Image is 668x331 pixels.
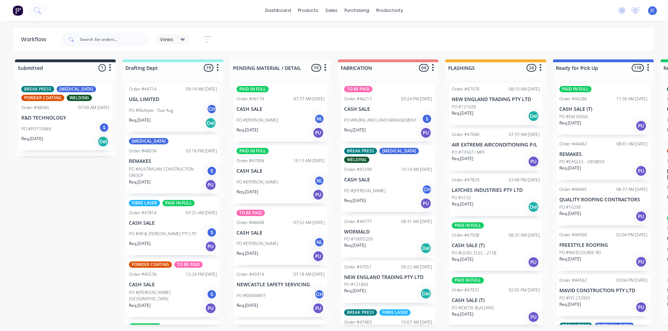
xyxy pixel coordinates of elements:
p: Req. [DATE] [452,311,473,317]
p: PO #00004897 [237,293,266,299]
p: PO #[PERSON_NAME] [237,117,278,123]
div: 11:36 AM [DATE] [616,96,647,102]
div: PAID IN FULLOrder #4797202:05 PM [DATE]CASH SALE (T)PO #EXCITE BUILDINGReq.[DATE]PU [449,274,543,326]
p: PO #AR & [PERSON_NAME] PTY LTD [129,231,196,237]
p: PO #3132 [452,195,471,201]
p: QUALITY ROOFING CONTRACTORS [559,197,647,203]
p: PO #121928 [452,104,476,110]
div: NL [314,237,325,247]
div: 03:18 PM [DATE] [186,148,217,154]
div: S [206,166,217,176]
div: PAID IN FULL [237,148,269,154]
p: Req. [DATE] [452,156,473,162]
div: PU [528,156,539,167]
div: PU [528,311,539,323]
div: 08:37 AM [DATE] [616,186,647,193]
div: Order #4591407:18 AM [DATE]NEWCASTLE SAFETY SERVICINGPO #00004897CHReq.[DATE]PU [234,268,327,317]
div: Order #4794007:33 AM [DATE]AIR EXTREME AIRCONDITIONING P/LPO #73567 / MPFReq.[DATE]PU [449,129,543,171]
p: PO #RURAL AND LAND MANAGEMENT [344,117,416,123]
div: BREAK PRESS [21,86,54,92]
p: CASH SALE (T) [452,297,540,303]
input: Search for orders... [80,33,149,46]
div: PAID IN FULLOrder #4700610:13 AM [DATE]CASH SALEPO #[PERSON_NAME]NLReq.[DATE]PU [234,145,327,203]
div: CH [206,104,217,114]
p: Req. [DATE] [237,127,258,133]
p: CASH SALE [344,106,432,112]
p: Req. [DATE] [21,136,43,142]
div: Order #4446208:01 AM [DATE]REMAKESPO #EAGLES - 2958850Req.[DATE]PU [557,138,650,180]
div: Order #45914 [237,271,264,278]
div: PAID IN FULL [162,200,195,206]
span: Views [160,36,173,43]
p: Req. [DATE] [237,250,258,257]
div: POWDER COATING [129,261,172,268]
p: CASH SALE [237,168,325,174]
div: 03:04 PM [DATE] [616,277,647,283]
div: TO BE PAID [237,210,265,216]
div: Order #46608 [237,220,264,226]
p: CASH SALE [129,282,217,288]
div: Order #46213 [344,96,372,102]
p: PO #RACECOURSE RD [559,250,601,256]
p: Req. [DATE] [237,189,258,195]
div: Order #47508 [452,232,479,238]
div: 07:37 AM [DATE] [293,96,325,102]
div: PU [528,257,539,268]
div: [MEDICAL_DATA] [129,138,168,144]
div: [MEDICAL_DATA] [595,323,634,329]
div: Del [420,288,431,299]
div: 01:36 PM [DATE] [293,323,325,330]
div: [MEDICAL_DATA] [57,86,96,92]
p: NEW ENGLAND TRADING PTY LTD [452,96,540,102]
div: PAID IN FULL [129,323,161,330]
p: AIR EXTREME AIRCONDITIONING P/L [452,142,540,148]
div: 09:22 AM [DATE] [401,264,432,270]
div: PU [636,256,647,267]
p: R&D TECHNOLOGY [21,115,109,121]
p: PO #EXCITE BUILDING [452,305,494,311]
div: WELDING [67,95,92,101]
div: FIBRE LASER [379,309,411,316]
div: Order #47972 [452,287,479,293]
div: NL [314,114,325,124]
p: PO #EM SIGNS [559,114,588,120]
div: 07:18 AM [DATE] [293,271,325,278]
p: CASH SALE (T) [452,243,540,249]
div: CH [422,184,432,195]
div: 08:35 AM [DATE] [509,232,540,238]
div: BREAK PRESS[MEDICAL_DATA]POWDER COATINGWELDINGOrder #4804007:09 AM [DATE]R&D TECHNOLOGYPO #PO1100... [19,83,112,150]
p: Req. [DATE] [452,256,473,262]
p: CASH SALE [237,230,325,236]
p: WORMALD [344,229,432,235]
div: PU [636,211,647,222]
div: Order #4456002:04 PM [DATE]FREESTYLE ROOFINGPO #RACECOURSE RDReq.[DATE]PU [557,229,650,271]
div: Del [97,136,109,147]
div: PU [205,303,216,314]
img: Factory [13,5,23,16]
div: [MEDICAL_DATA] [379,148,419,154]
div: Order #47051 [344,264,372,270]
p: PO #EAGLES - 2958850 [559,159,604,165]
div: PU [420,198,431,209]
div: 07:52 AM [DATE] [293,220,325,226]
div: PAID IN FULLOrder #4617407:37 AM [DATE]CASH SALEPO #[PERSON_NAME]NLReq.[DATE]PU [234,83,327,142]
p: Req. [DATE] [129,240,151,247]
div: PU [205,179,216,190]
p: Req. [DATE] [344,197,366,204]
p: Req. [DATE] [237,302,258,309]
div: Order #48034 [129,148,157,154]
div: 07:09 AM [DATE] [78,105,109,111]
p: Req. [DATE] [344,242,366,249]
p: REMAKES [129,158,217,164]
div: 02:04 PM [DATE] [616,232,647,238]
div: Order #47829 [452,177,479,183]
p: Req. [DATE] [559,256,581,262]
div: S [99,122,109,133]
p: PO #[PERSON_NAME] [237,240,278,247]
p: CASH SALE [344,177,432,183]
div: Del [205,117,216,129]
div: 10:19 AM [DATE] [401,166,432,173]
span: JC [651,7,655,14]
div: Order #4471409:14 AM [DATE]UGL LIMITEDPO #Multiple - Due AugCHReq.[DATE]Del [126,83,220,132]
div: S [422,114,432,124]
